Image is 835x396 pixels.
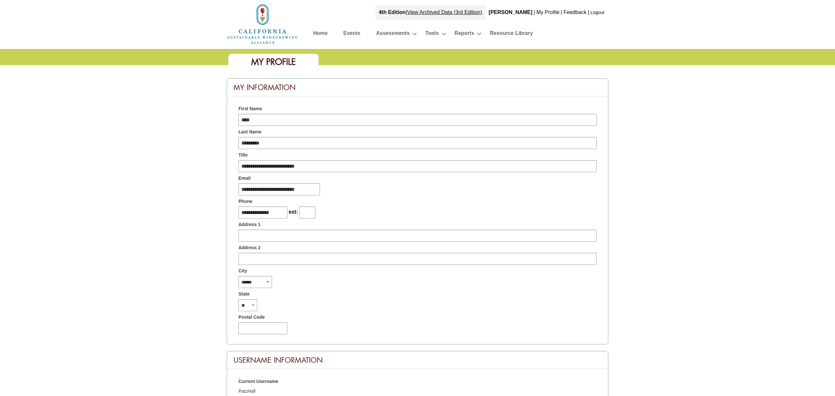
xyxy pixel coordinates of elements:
[455,29,474,40] a: Reports
[587,5,590,20] div: |
[227,351,608,369] div: Username Information
[536,9,559,15] a: My Profile
[238,105,262,112] span: First Name
[238,388,255,395] span: PatzHall
[227,21,298,26] a: Home
[560,5,563,20] div: |
[227,3,298,45] img: logo_cswa2x.png
[238,378,278,385] span: Current Username
[590,10,604,15] a: Logout
[227,79,608,96] div: My Information
[238,244,261,251] span: Address 2
[376,29,410,40] a: Assessments
[375,5,485,20] div: |
[238,291,250,297] span: State
[238,221,261,228] span: Address 1
[489,9,532,15] b: [PERSON_NAME]
[533,5,536,20] div: |
[238,198,252,205] span: Phone
[379,9,406,15] strong: 4th Edition
[343,29,360,40] a: Events
[407,9,482,15] a: View Archived Data (3rd Edition)
[289,209,298,215] span: ext:
[490,29,533,40] a: Resource Library
[313,29,327,40] a: Home
[238,152,248,159] span: Title
[238,267,247,274] span: City
[238,314,265,321] span: Postal Code
[564,9,586,15] a: Feedback
[238,129,262,135] span: Last Name
[425,29,439,40] a: Tools
[251,56,296,68] span: My Profile
[238,175,250,182] span: Email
